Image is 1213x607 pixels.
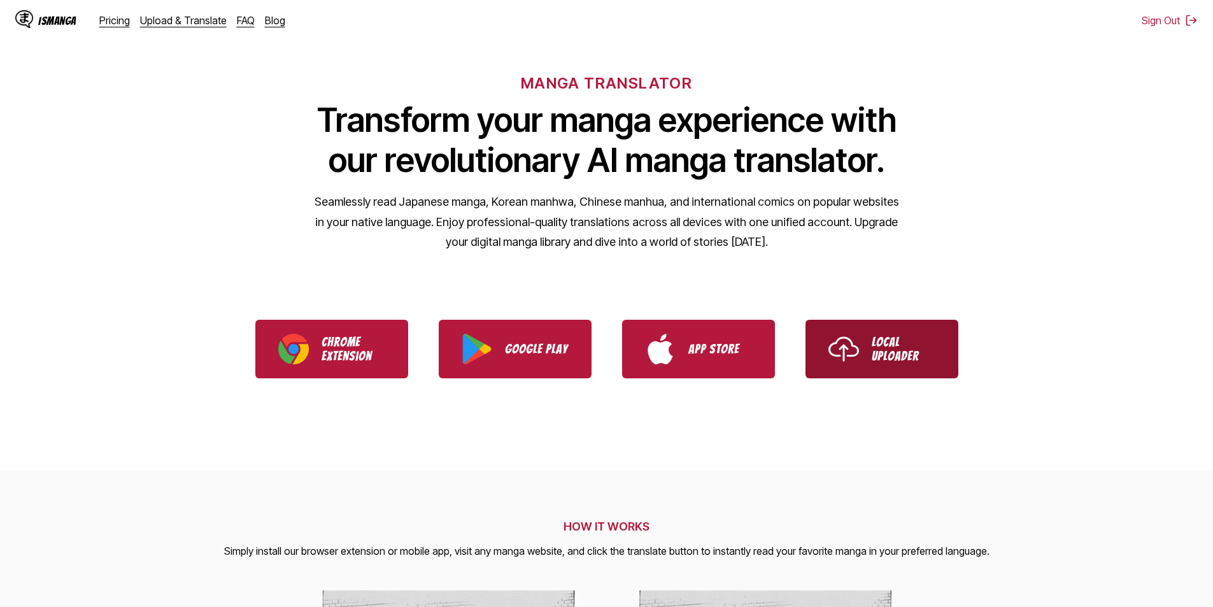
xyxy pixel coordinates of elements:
[314,192,900,252] p: Seamlessly read Japanese manga, Korean manhwa, Chinese manhua, and international comics on popula...
[645,334,676,364] img: App Store logo
[15,10,99,31] a: IsManga LogoIsManga
[1142,14,1198,27] button: Sign Out
[872,335,935,363] p: Local Uploader
[828,334,859,364] img: Upload icon
[521,74,692,92] h6: MANGA TRANSLATOR
[38,15,76,27] div: IsManga
[622,320,775,378] a: Download IsManga from App Store
[224,520,990,533] h2: HOW IT WORKS
[688,342,752,356] p: App Store
[99,14,130,27] a: Pricing
[462,334,492,364] img: Google Play logo
[140,14,227,27] a: Upload & Translate
[255,320,408,378] a: Download IsManga Chrome Extension
[322,335,385,363] p: Chrome Extension
[1185,14,1198,27] img: Sign out
[237,14,255,27] a: FAQ
[805,320,958,378] a: Use IsManga Local Uploader
[278,334,309,364] img: Chrome logo
[265,14,285,27] a: Blog
[314,100,900,180] h1: Transform your manga experience with our revolutionary AI manga translator.
[439,320,592,378] a: Download IsManga from Google Play
[15,10,33,28] img: IsManga Logo
[505,342,569,356] p: Google Play
[224,543,990,560] p: Simply install our browser extension or mobile app, visit any manga website, and click the transl...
